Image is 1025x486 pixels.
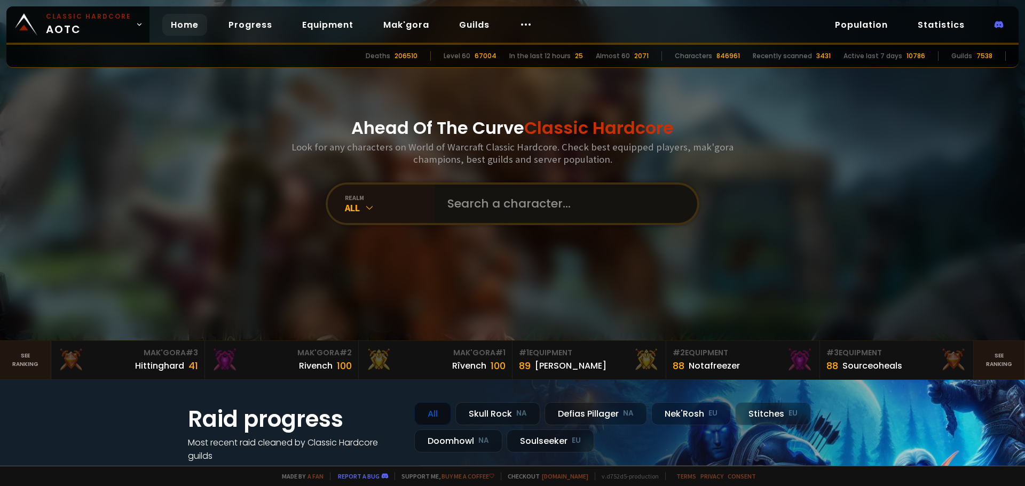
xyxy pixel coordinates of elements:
[365,347,506,358] div: Mak'Gora
[575,51,583,61] div: 25
[976,51,992,61] div: 7538
[51,341,205,379] a: Mak'Gora#3Hittinghard41
[572,435,581,446] small: EU
[542,472,588,480] a: [DOMAIN_NAME]
[338,472,380,480] a: Report a bug
[516,408,527,419] small: NA
[951,51,972,61] div: Guilds
[512,341,666,379] a: #1Equipment89[PERSON_NAME]
[519,358,531,373] div: 89
[507,429,594,452] div: Soulseeker
[634,51,649,61] div: 2071
[651,402,731,425] div: Nek'Rosh
[509,51,571,61] div: In the last 12 hours
[501,472,588,480] span: Checkout
[535,359,606,372] div: [PERSON_NAME]
[826,14,896,36] a: Population
[826,347,967,358] div: Equipment
[162,14,207,36] a: Home
[816,51,831,61] div: 3431
[46,12,131,21] small: Classic Hardcore
[673,358,684,373] div: 88
[444,51,470,61] div: Level 60
[375,14,438,36] a: Mak'gora
[441,472,494,480] a: Buy me a coffee
[188,436,401,463] h4: Most recent raid cleaned by Classic Hardcore guilds
[414,429,502,452] div: Doomhowl
[220,14,281,36] a: Progress
[441,185,684,223] input: Search a character...
[186,347,198,358] span: # 3
[452,359,486,372] div: Rîvench
[395,472,494,480] span: Support me,
[205,341,359,379] a: Mak'Gora#2Rivench100
[843,51,902,61] div: Active last 7 days
[623,408,634,419] small: NA
[519,347,659,358] div: Equipment
[307,472,324,480] a: a fan
[211,347,352,358] div: Mak'Gora
[826,358,838,373] div: 88
[735,402,811,425] div: Stitches
[294,14,362,36] a: Equipment
[595,472,659,480] span: v. d752d5 - production
[974,341,1025,379] a: Seeranking
[689,359,740,372] div: Notafreezer
[906,51,925,61] div: 10786
[475,51,496,61] div: 67004
[708,408,717,419] small: EU
[820,341,974,379] a: #3Equipment88Sourceoheals
[753,51,812,61] div: Recently scanned
[673,347,685,358] span: # 2
[789,408,798,419] small: EU
[275,472,324,480] span: Made by
[351,115,674,141] h1: Ahead Of The Curve
[340,347,352,358] span: # 2
[455,402,540,425] div: Skull Rock
[676,472,696,480] a: Terms
[337,358,352,373] div: 100
[909,14,973,36] a: Statistics
[359,341,512,379] a: Mak'Gora#1Rîvench100
[414,402,451,425] div: All
[299,359,333,372] div: Rivench
[345,202,435,214] div: All
[666,341,820,379] a: #2Equipment88Notafreezer
[728,472,756,480] a: Consent
[495,347,506,358] span: # 1
[58,347,198,358] div: Mak'Gora
[716,51,740,61] div: 846961
[675,51,712,61] div: Characters
[673,347,813,358] div: Equipment
[345,194,435,202] div: realm
[491,358,506,373] div: 100
[188,402,401,436] h1: Raid progress
[700,472,723,480] a: Privacy
[478,435,489,446] small: NA
[451,14,498,36] a: Guilds
[46,12,131,37] span: AOTC
[188,463,257,475] a: See all progress
[366,51,390,61] div: Deaths
[6,6,149,43] a: Classic HardcoreAOTC
[545,402,647,425] div: Defias Pillager
[519,347,529,358] span: # 1
[287,141,738,165] h3: Look for any characters on World of Warcraft Classic Hardcore. Check best equipped players, mak'g...
[524,116,674,140] span: Classic Hardcore
[826,347,839,358] span: # 3
[395,51,417,61] div: 206510
[135,359,184,372] div: Hittinghard
[842,359,902,372] div: Sourceoheals
[596,51,630,61] div: Almost 60
[188,358,198,373] div: 41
